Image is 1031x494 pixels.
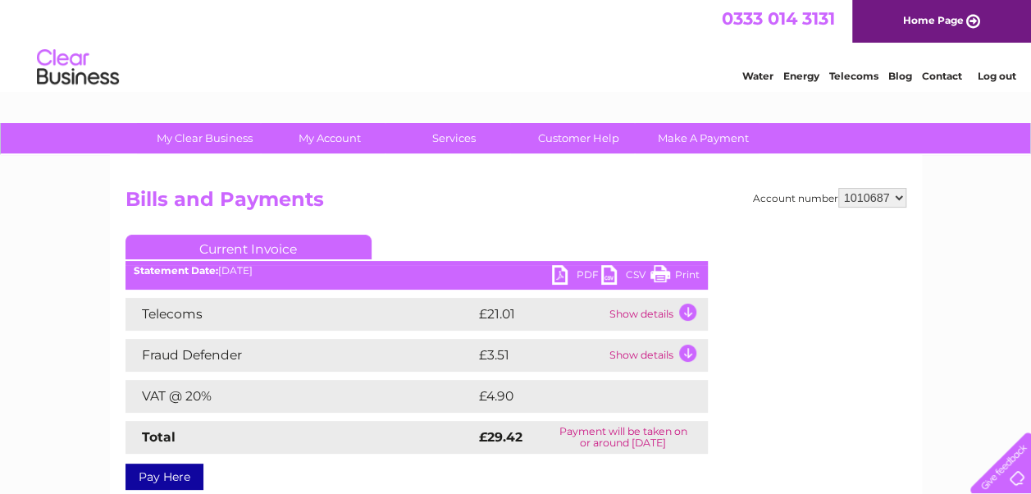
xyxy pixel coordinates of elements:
a: Water [742,70,773,82]
strong: Total [142,429,176,445]
td: £3.51 [475,339,605,372]
a: Services [386,123,522,153]
strong: £29.42 [479,429,522,445]
b: Statement Date: [134,264,218,277]
div: Clear Business is a trading name of Verastar Limited (registered in [GEOGRAPHIC_DATA] No. 3667643... [129,9,904,80]
a: Energy [783,70,819,82]
a: Make A Payment [636,123,771,153]
a: Log out [977,70,1015,82]
a: CSV [601,265,650,289]
a: Blog [888,70,912,82]
div: [DATE] [125,265,708,277]
a: My Account [262,123,397,153]
a: Pay Here [125,464,203,490]
td: Payment will be taken on or around [DATE] [539,421,708,454]
div: Account number [753,188,906,208]
td: £21.01 [475,298,605,331]
td: Show details [605,339,708,372]
a: Telecoms [829,70,878,82]
a: Customer Help [511,123,646,153]
a: 0333 014 3131 [722,8,835,29]
h2: Bills and Payments [125,188,906,219]
td: Fraud Defender [125,339,475,372]
a: My Clear Business [137,123,272,153]
a: Contact [922,70,962,82]
td: £4.90 [475,380,670,413]
td: Show details [605,298,708,331]
td: VAT @ 20% [125,380,475,413]
img: logo.png [36,43,120,93]
a: Print [650,265,700,289]
a: PDF [552,265,601,289]
a: Current Invoice [125,235,372,259]
td: Telecoms [125,298,475,331]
